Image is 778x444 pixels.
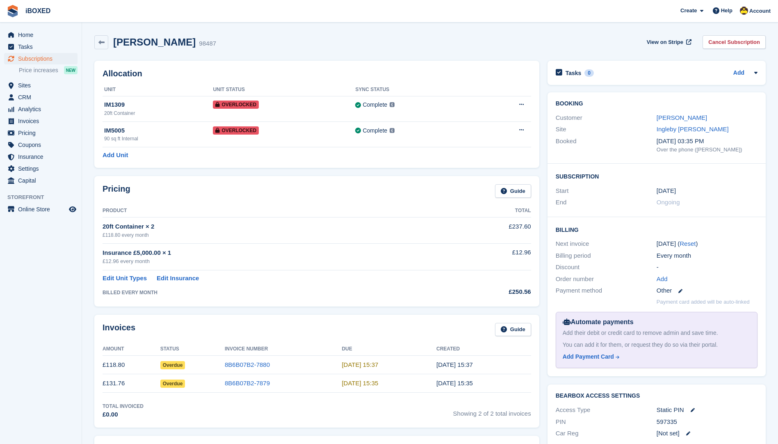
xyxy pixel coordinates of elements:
th: Unit Status [213,83,355,96]
div: £0.00 [103,410,144,419]
span: Pricing [18,127,67,139]
div: 90 sq ft Internal [104,135,213,142]
div: NEW [64,66,78,74]
img: icon-info-grey-7440780725fd019a000dd9b08b2336e03edf1995a4989e88bcd33f0948082b44.svg [390,102,395,107]
div: 0 [584,69,594,77]
div: - [657,263,757,272]
div: Next invoice [556,239,657,249]
div: 20ft Container [104,110,213,117]
th: Due [342,343,436,356]
th: Unit [103,83,213,96]
div: Insurance £5,000.00 × 1 [103,248,451,258]
span: Invoices [18,115,67,127]
span: Storefront [7,193,82,201]
a: menu [4,163,78,174]
span: Create [680,7,697,15]
div: Site [556,125,657,134]
a: menu [4,29,78,41]
div: Every month [657,251,757,261]
a: Cancel Subscription [703,35,766,49]
a: menu [4,103,78,115]
a: Ingleby [PERSON_NAME] [657,126,729,133]
div: £118.80 every month [103,231,451,239]
span: View on Stripe [647,38,683,46]
a: Guide [495,323,531,336]
td: £12.96 [451,243,531,270]
a: 8B6B07B2-7880 [225,361,270,368]
div: [DATE] 03:35 PM [657,137,757,146]
div: Discount [556,263,657,272]
div: Complete [363,126,387,135]
div: Static PIN [657,405,757,415]
th: Sync Status [355,83,477,96]
h2: BearBox Access Settings [556,393,757,399]
div: Booked [556,137,657,154]
h2: Allocation [103,69,531,78]
h2: Subscription [556,172,757,180]
div: Customer [556,113,657,123]
a: Add Payment Card [563,352,747,361]
div: 20ft Container × 2 [103,222,451,231]
h2: [PERSON_NAME] [113,37,196,48]
th: Total [451,204,531,217]
a: menu [4,204,78,215]
div: 98487 [199,39,216,48]
div: Start [556,186,657,196]
span: Overdue [160,380,185,388]
div: £250.56 [451,287,531,297]
a: [PERSON_NAME] [657,114,707,121]
h2: Pricing [103,184,130,198]
h2: Billing [556,225,757,233]
img: Katie Brown [740,7,748,15]
span: Online Store [18,204,67,215]
a: Preview store [68,204,78,214]
time: 2025-07-28 14:37:57 UTC [436,361,473,368]
div: Billing period [556,251,657,261]
div: Add their debit or credit card to remove admin and save time. [563,329,751,337]
h2: Booking [556,101,757,107]
span: Overlocked [213,101,259,109]
div: IM1309 [104,100,213,110]
th: Invoice Number [225,343,342,356]
td: £118.80 [103,356,160,374]
a: 8B6B07B2-7879 [225,380,270,387]
a: menu [4,139,78,151]
span: CRM [18,92,67,103]
div: Car Reg [556,429,657,438]
td: £237.60 [451,217,531,243]
a: Add Unit [103,151,128,160]
div: Other [657,286,757,295]
th: Created [436,343,531,356]
a: Add [657,275,668,284]
span: Overlocked [213,126,259,135]
div: You can add it for them, or request they do so via their portal. [563,341,751,349]
div: BILLED EVERY MONTH [103,289,451,296]
a: menu [4,80,78,91]
div: Access Type [556,405,657,415]
div: £12.96 every month [103,257,451,265]
div: End [556,198,657,207]
th: Product [103,204,451,217]
a: Edit Insurance [157,274,199,283]
span: Ongoing [657,199,680,206]
span: Showing 2 of 2 total invoices [453,403,531,419]
div: Automate payments [563,317,751,327]
div: [Not set] [657,429,757,438]
span: Settings [18,163,67,174]
td: £131.76 [103,374,160,393]
span: Tasks [18,41,67,53]
a: menu [4,127,78,139]
span: Home [18,29,67,41]
div: Payment method [556,286,657,295]
time: 2025-07-29 14:37:57 UTC [342,361,378,368]
span: Coupons [18,139,67,151]
span: Capital [18,175,67,186]
div: 597335 [657,417,757,427]
div: Over the phone ([PERSON_NAME]) [657,146,757,154]
span: Insurance [18,151,67,162]
a: menu [4,53,78,64]
time: 2025-07-29 14:35:26 UTC [342,380,378,387]
span: Account [749,7,771,15]
a: menu [4,115,78,127]
time: 2025-07-28 14:35:27 UTC [436,380,473,387]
